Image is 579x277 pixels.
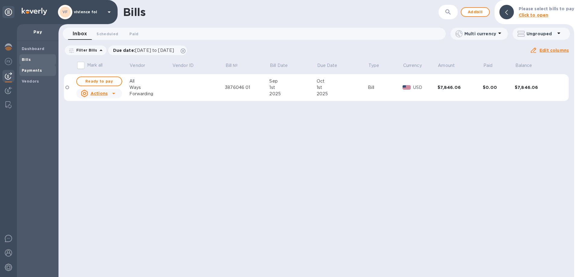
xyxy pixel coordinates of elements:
[483,62,501,69] span: Paid
[369,62,387,69] span: Type
[539,48,569,53] u: Edit columns
[22,79,39,83] b: Vendors
[22,29,54,35] p: Pay
[270,62,288,69] p: Bill Date
[269,84,316,91] div: 1st
[369,62,379,69] p: Type
[22,8,47,15] img: Logo
[22,68,42,73] b: Payments
[5,58,12,65] img: Foreign exchange
[483,62,493,69] p: Paid
[108,46,187,55] div: Due date:[DATE] to [DATE]
[269,91,316,97] div: 2025
[225,84,269,91] div: 3876046 01
[438,62,455,69] p: Amount
[82,78,117,85] span: Ready to pay
[22,57,31,62] b: Bills
[317,78,368,84] div: Oct
[403,62,422,69] p: Currency
[317,84,368,91] div: 1st
[129,78,172,84] div: All
[129,84,172,91] div: Ways
[519,13,549,17] b: Click to open
[317,62,337,69] p: Due Date
[2,6,14,18] div: Unpin categories
[129,91,172,97] div: Forwarding
[74,10,104,14] p: vivience fol
[515,84,560,90] div: $7,846.06
[464,31,496,37] p: Multi currency
[74,48,97,53] p: Filter Bills
[413,84,438,91] p: USD
[461,7,490,17] button: Addbill
[317,91,368,97] div: 2025
[113,47,177,53] p: Due date :
[76,77,122,86] button: Ready to pay
[22,46,45,51] b: Dashboard
[483,84,515,90] div: $0.00
[135,48,174,53] span: [DATE] to [DATE]
[515,62,540,69] span: Balance
[73,30,87,38] span: Inbox
[519,6,574,11] b: Please select bills to pay
[438,62,463,69] span: Amount
[515,62,532,69] p: Balance
[368,84,403,91] div: Bill
[172,62,194,69] p: Vendor ID
[129,31,138,37] span: Paid
[226,62,238,69] p: Bill №
[62,10,68,14] b: VF
[123,6,145,18] h1: Bills
[96,31,118,37] span: Scheduled
[130,62,145,69] p: Vendor
[172,62,201,69] span: Vendor ID
[87,62,103,68] p: Mark all
[90,91,108,96] u: Actions
[527,31,555,37] p: Ungrouped
[438,84,483,90] div: $7,846.06
[403,85,411,90] img: USD
[226,62,246,69] span: Bill №
[270,62,296,69] span: Bill Date
[269,78,316,84] div: Sep
[317,62,345,69] span: Due Date
[466,8,484,16] span: Add bill
[130,62,153,69] span: Vendor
